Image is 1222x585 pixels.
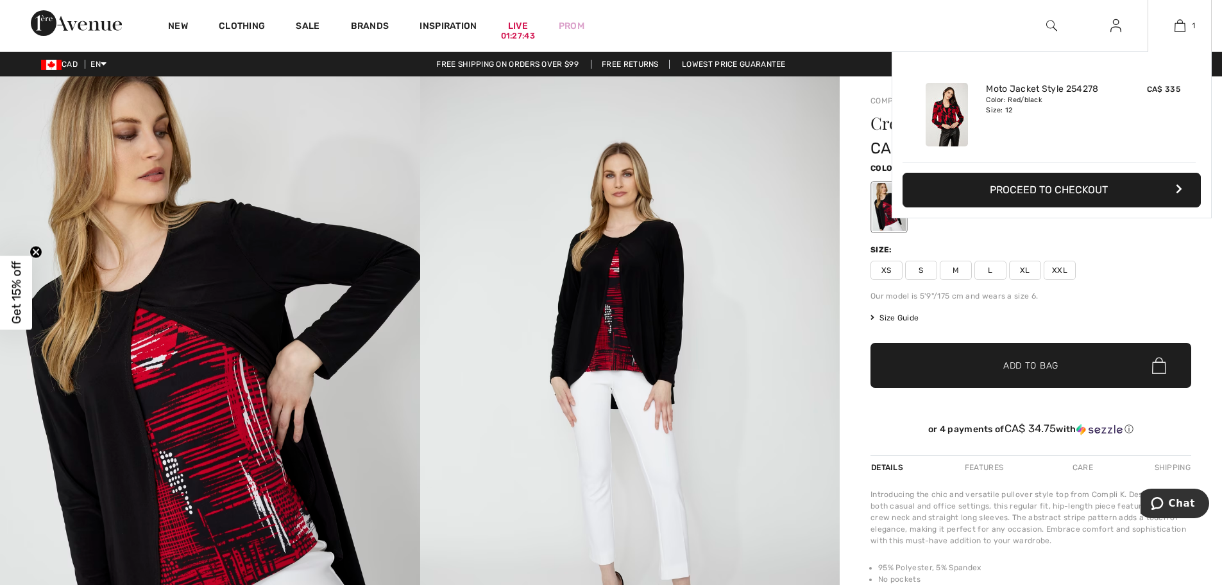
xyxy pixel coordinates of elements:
[508,19,528,33] a: Live01:27:43
[870,96,906,105] a: Compli K
[41,60,62,70] img: Canadian Dollar
[1100,18,1132,34] a: Sign In
[870,489,1191,546] div: Introducing the chic and versatile pullover style top from Compli K. Designed for both casual and...
[426,60,589,69] a: Free shipping on orders over $99
[90,60,106,69] span: EN
[870,261,903,280] span: XS
[1175,18,1185,33] img: My Bag
[1076,424,1123,435] img: Sezzle
[954,456,1014,479] div: Features
[1003,359,1058,372] span: Add to Bag
[559,19,584,33] a: Prom
[41,60,83,69] span: CAD
[870,312,919,324] span: Size Guide
[351,21,389,34] a: Brands
[168,21,188,34] a: New
[870,115,1138,132] h1: Crew Neck Pullover Style 34023
[878,562,1191,573] li: 95% Polyester, 5% Spandex
[870,456,906,479] div: Details
[870,290,1191,302] div: Our model is 5'9"/175 cm and wears a size 6.
[420,21,477,34] span: Inspiration
[501,30,535,42] div: 01:27:43
[870,423,1191,440] div: or 4 payments ofCA$ 34.75withSezzle Click to learn more about Sezzle
[1148,18,1211,33] a: 1
[1192,20,1195,31] span: 1
[986,83,1098,95] a: Moto Jacket Style 254278
[870,139,930,157] span: CA$ 139
[1147,85,1180,94] span: CA$ 335
[1005,422,1057,435] span: CA$ 34.75
[31,10,122,36] img: 1ère Avenue
[878,573,1191,585] li: No pockets
[672,60,796,69] a: Lowest Price Guarantee
[1110,18,1121,33] img: My Info
[870,343,1191,388] button: Add to Bag
[903,173,1201,207] button: Proceed to Checkout
[1152,357,1166,374] img: Bag.svg
[9,261,24,324] span: Get 15% off
[1141,489,1209,521] iframe: Opens a widget where you can chat to one of our agents
[926,83,968,146] img: Moto Jacket Style 254278
[872,183,906,231] div: As sample
[870,164,901,173] span: Color:
[296,21,319,34] a: Sale
[1046,18,1057,33] img: search the website
[30,245,42,258] button: Close teaser
[1062,456,1104,479] div: Care
[986,95,1112,116] div: Color: Red/black Size: 12
[219,21,265,34] a: Clothing
[870,423,1191,435] div: or 4 payments of with
[591,60,670,69] a: Free Returns
[1151,456,1191,479] div: Shipping
[870,244,895,256] div: Size:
